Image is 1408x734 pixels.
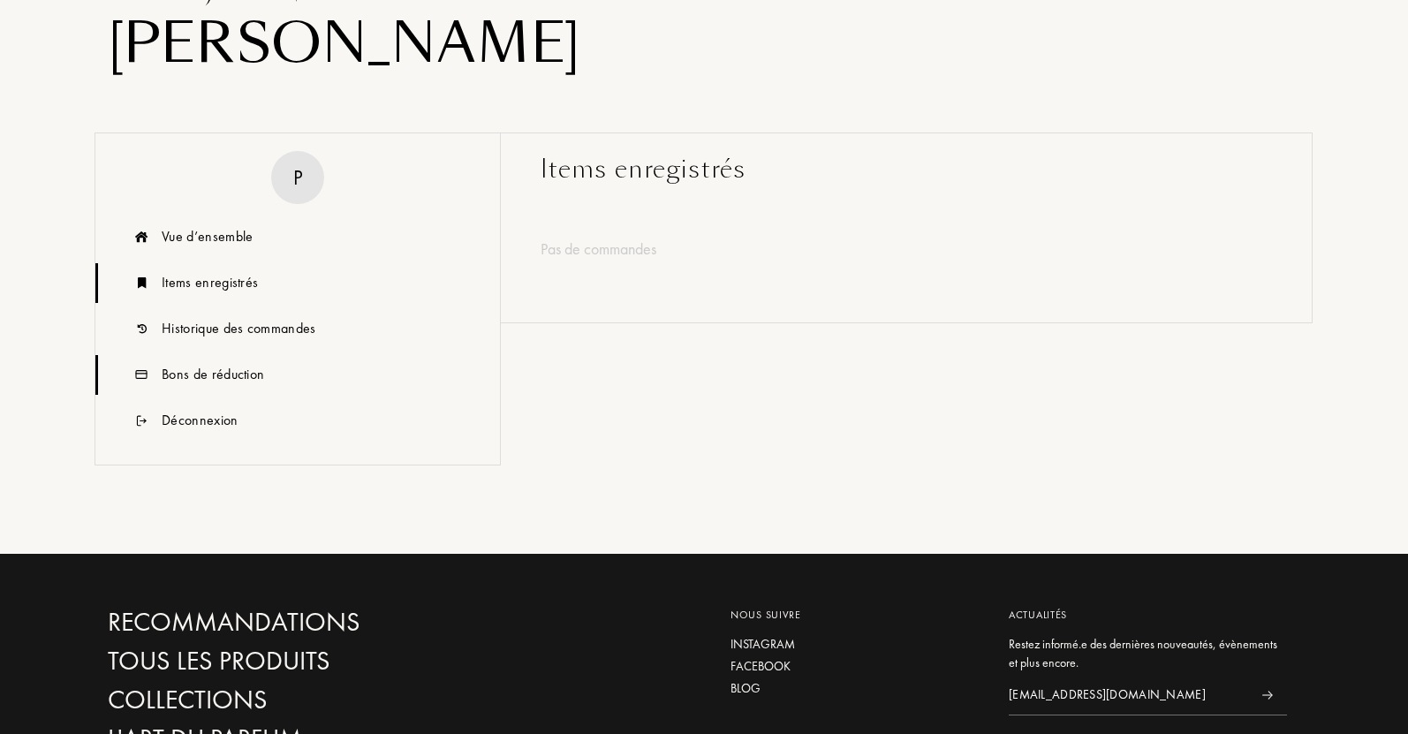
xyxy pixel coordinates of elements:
[131,217,153,257] img: icn_overview.svg
[131,263,153,303] img: icn_book.svg
[162,226,253,247] div: Vue d’ensemble
[108,685,488,715] a: Collections
[108,607,488,638] a: Recommandations
[131,401,153,441] img: icn_logout.svg
[730,679,982,698] a: Blog
[162,410,238,431] div: Déconnexion
[541,237,1272,261] div: Pas de commandes
[108,646,488,677] a: Tous les produits
[108,9,1300,79] div: [PERSON_NAME]
[131,309,153,349] img: icn_history.svg
[541,151,1272,188] div: Items enregistrés
[293,162,302,193] div: P
[1009,676,1247,715] input: Email
[1009,635,1287,672] div: Restez informé.e des dernières nouveautés, évènements et plus encore.
[1261,691,1273,700] img: news_send.svg
[162,364,264,385] div: Bons de réduction
[131,355,153,395] img: icn_code.svg
[730,657,982,676] a: Facebook
[162,272,258,293] div: Items enregistrés
[730,607,982,623] div: Nous suivre
[730,635,982,654] a: Instagram
[162,318,316,339] div: Historique des commandes
[1009,607,1287,623] div: Actualités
